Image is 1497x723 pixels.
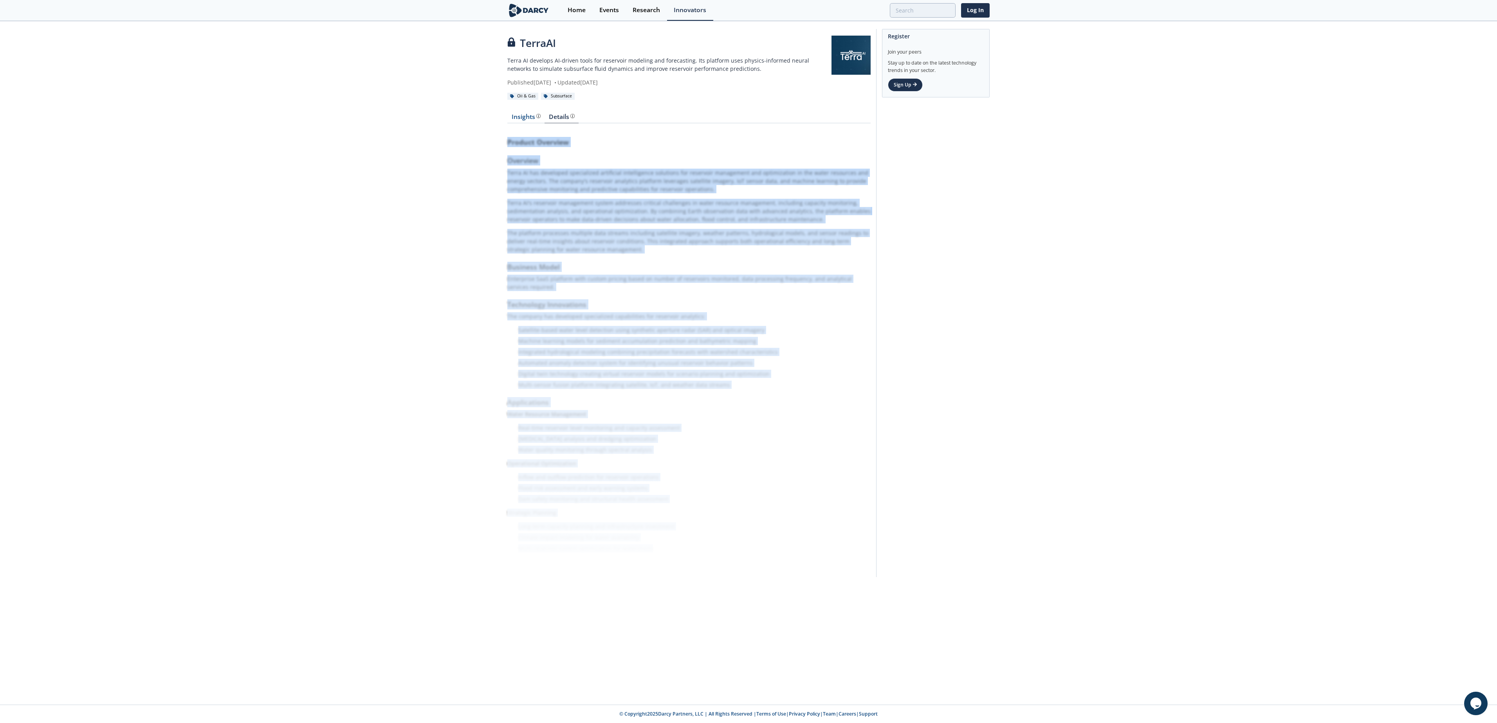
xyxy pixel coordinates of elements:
div: Innovators [674,7,706,13]
a: Privacy Policy [789,710,820,717]
img: logo-wide.svg [507,4,550,17]
div: Oil & Gas [507,93,538,100]
div: Published [DATE] Updated [DATE] [507,78,831,86]
div: Subsurface [541,93,575,100]
a: Terms of Use [756,710,786,717]
img: information.svg [570,114,575,118]
input: Advanced Search [890,3,956,18]
a: Support [859,710,878,717]
img: information.svg [536,114,541,118]
div: Events [599,7,619,13]
div: Join your peers [888,43,984,56]
iframe: chat widget [1464,692,1489,715]
p: © Copyright 2025 Darcy Partners, LLC | All Rights Reserved | | | | | [459,710,1038,718]
div: Stay up to date on the latest technology trends in your sector. [888,56,984,74]
div: Insights [512,114,541,120]
span: • [553,79,557,86]
a: Details [545,114,579,123]
div: Details [549,114,575,120]
div: Research [633,7,660,13]
div: Register [888,29,984,43]
div: TerraAI [507,36,831,51]
p: Terra AI develops AI-driven tools for reservoir modeling and forecasting. Its platform uses physi... [507,56,831,73]
a: Insights [507,114,545,123]
a: Team [823,710,836,717]
a: Sign Up [888,78,923,92]
div: Home [568,7,586,13]
a: Log In [961,3,990,18]
a: Careers [839,710,856,717]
